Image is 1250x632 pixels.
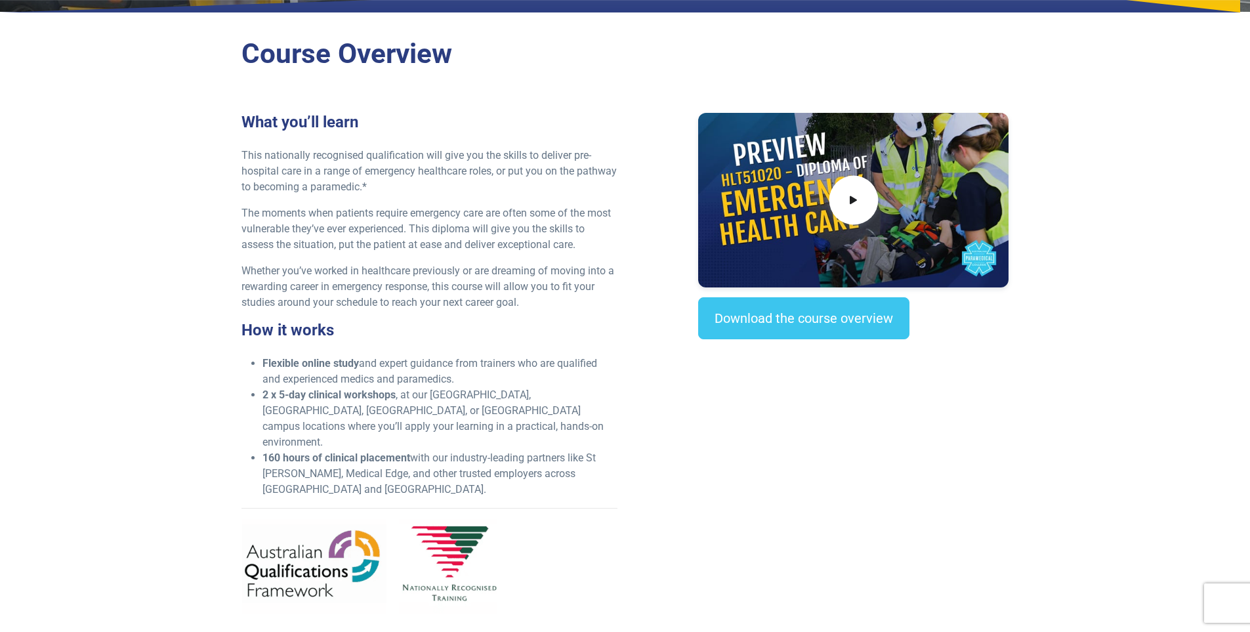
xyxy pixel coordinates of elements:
strong: 2 x 5-day clinical workshops [262,389,396,401]
p: Whether you’ve worked in healthcare previously or are dreaming of moving into a rewarding career ... [241,263,617,310]
strong: 160 hours of clinical placement [262,452,410,464]
li: , at our [GEOGRAPHIC_DATA], [GEOGRAPHIC_DATA], [GEOGRAPHIC_DATA], or [GEOGRAPHIC_DATA] campus loc... [262,387,617,450]
h3: How it works [241,321,617,340]
a: Download the course overview [698,297,909,339]
h3: What you’ll learn [241,113,617,132]
li: with our industry-leading partners like St [PERSON_NAME], Medical Edge, and other trusted employe... [262,450,617,497]
h2: Course Overview [241,37,1009,71]
li: and expert guidance from trainers who are qualified and experienced medics and paramedics. [262,356,617,387]
p: The moments when patients require emergency care are often some of the most vulnerable they’ve ev... [241,205,617,253]
strong: Flexible online study [262,357,359,369]
iframe: EmbedSocial Universal Widget [698,366,1009,433]
p: This nationally recognised qualification will give you the skills to deliver pre-hospital care in... [241,148,617,195]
